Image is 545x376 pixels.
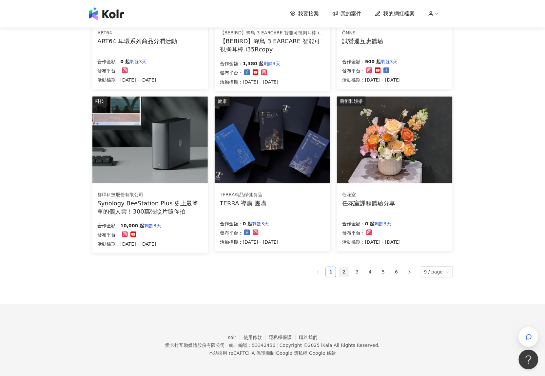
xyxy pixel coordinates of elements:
[365,267,375,277] a: 4
[342,229,365,237] p: 發布平台：
[299,335,317,340] a: 聯絡我們
[220,238,279,246] p: 活動檔期：[DATE] - [DATE]
[342,220,365,228] p: 合作金額：
[98,58,121,66] p: 合作金額：
[98,231,121,239] p: 發布平台：
[381,58,398,66] p: 剩餘3天
[228,335,243,340] a: Kolr
[220,69,243,77] p: 發布平台：
[424,267,449,277] span: 9 / page
[98,37,177,46] div: ART64 耳環系列商品分潤活動
[342,58,365,66] p: 合作金額：
[404,267,415,277] li: Next Page
[276,351,308,356] a: Google 隱私權
[339,267,349,277] a: 2
[408,271,412,274] span: right
[342,192,395,198] div: 任花室
[519,350,538,369] iframe: Help Scout Beacon - Open
[342,199,395,208] div: 任花室課程體驗分享
[252,220,269,228] p: 剩餘3天
[98,222,121,230] p: 合作金額：
[337,97,366,106] div: 藝術和娛樂
[243,60,263,68] p: 1,380 起
[342,67,365,75] p: 發布平台：
[215,97,230,106] div: 健康
[98,192,203,198] div: 群暉科技股份有限公司
[308,351,309,356] span: |
[121,58,130,66] p: 0 起
[277,343,278,348] span: |
[375,220,391,228] p: 剩餘3天
[92,97,208,183] img: Synology BeeStation Plus 史上最簡單的個人雲
[209,349,336,357] span: 本站採用 reCAPTCHA 保護機制
[215,97,330,183] img: TERRA 團購系列
[420,267,453,278] div: Page Size
[263,60,280,68] p: 剩餘3天
[98,76,156,84] p: 活動檔期：[DATE] - [DATE]
[365,58,381,66] p: 500 起
[316,271,320,274] span: left
[391,267,402,277] li: 6
[332,10,362,17] a: 我的案件
[392,267,401,277] a: 6
[342,37,383,46] div: 試營運互惠體驗
[98,67,121,75] p: 發布平台：
[337,97,452,183] img: 插花互惠體驗
[144,222,161,230] p: 剩餘3天
[321,343,332,348] a: iKala
[298,10,319,17] span: 我要接案
[243,220,252,228] p: 0 起
[130,58,146,66] p: 剩餘3天
[269,335,299,340] a: 隱私權保護
[280,343,380,348] div: Copyright © 2025 All Rights Reserved.
[309,351,336,356] a: Google 條款
[220,229,243,237] p: 發布平台：
[220,60,243,68] p: 合作金額：
[383,10,415,17] span: 我的網紅檔案
[92,97,107,106] div: 科技
[404,267,415,277] button: right
[226,343,228,348] span: |
[220,220,243,228] p: 合作金額：
[220,30,325,36] div: 【BEBIRD】蜂鳥 3 EARCARE 智能可視掏耳棒-i35R
[365,220,375,228] p: 0 起
[98,199,203,216] div: Synology BeeStation Plus 史上最簡單的個人雲！300萬張照片隨你拍
[243,335,269,340] a: 使用條款
[89,7,124,20] img: logo
[375,10,415,17] a: 我的網紅檔案
[342,238,401,246] p: 活動檔期：[DATE] - [DATE]
[121,222,145,230] p: 10,000 起
[379,267,388,277] a: 5
[290,10,319,17] a: 我要接案
[342,30,383,36] div: ÔNNS
[98,30,177,36] div: ART64
[98,240,161,248] p: 活動檔期：[DATE] - [DATE]
[220,192,266,198] div: TERRA精品保健食品
[342,76,401,84] p: 活動檔期：[DATE] - [DATE]
[313,267,323,277] button: left
[341,10,362,17] span: 我的案件
[352,267,362,277] a: 3
[220,37,325,54] div: 【BEBIRD】蜂鳥 3 EARCARE 智能可視掏耳棒-i35Rcopy
[220,199,266,208] div: TERRA 導購 團購
[165,343,225,348] div: 愛卡拉互動媒體股份有限公司
[313,267,323,277] li: Previous Page
[220,78,280,86] p: 活動檔期：[DATE] - [DATE]
[326,267,336,277] a: 1
[275,351,276,356] span: |
[229,343,275,348] div: 統一編號：53342456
